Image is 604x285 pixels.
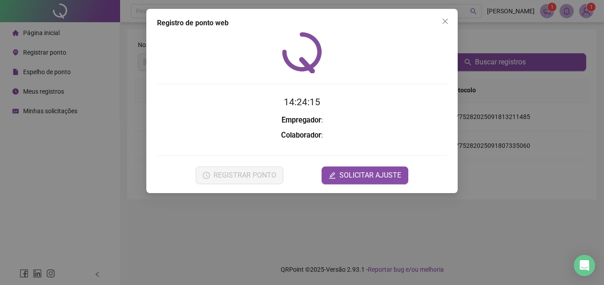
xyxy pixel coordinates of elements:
[329,172,336,179] span: edit
[157,130,447,141] h3: :
[322,166,408,184] button: editSOLICITAR AJUSTE
[282,32,322,73] img: QRPoint
[442,18,449,25] span: close
[282,116,321,124] strong: Empregador
[339,170,401,181] span: SOLICITAR AJUSTE
[281,131,321,139] strong: Colaborador
[157,115,447,126] h3: :
[196,166,283,184] button: REGISTRAR PONTO
[438,14,452,28] button: Close
[157,18,447,28] div: Registro de ponto web
[574,255,595,276] div: Open Intercom Messenger
[284,97,320,107] time: 14:24:15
